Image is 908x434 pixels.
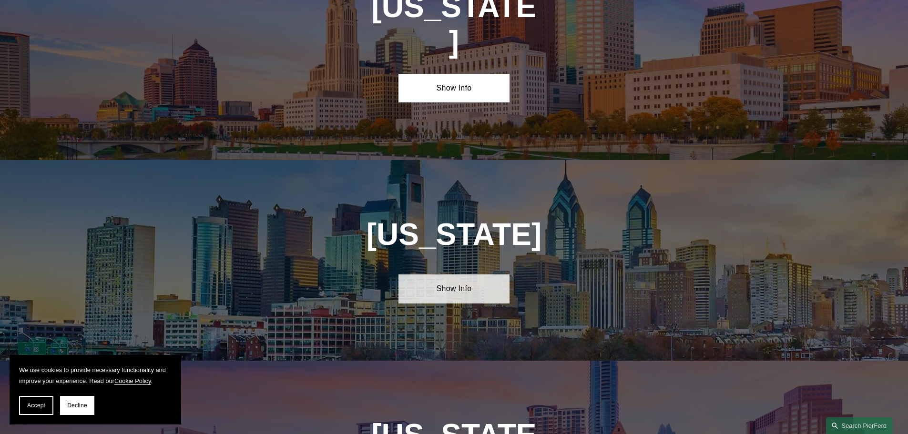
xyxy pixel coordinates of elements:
[826,417,893,434] a: Search this site
[10,355,181,424] section: Cookie banner
[60,396,94,415] button: Decline
[398,274,510,303] a: Show Info
[398,74,510,102] a: Show Info
[67,402,87,409] span: Decline
[19,364,172,386] p: We use cookies to provide necessary functionality and improve your experience. Read our .
[27,402,45,409] span: Accept
[19,396,53,415] button: Accept
[114,377,151,384] a: Cookie Policy
[315,217,593,252] h1: [US_STATE]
